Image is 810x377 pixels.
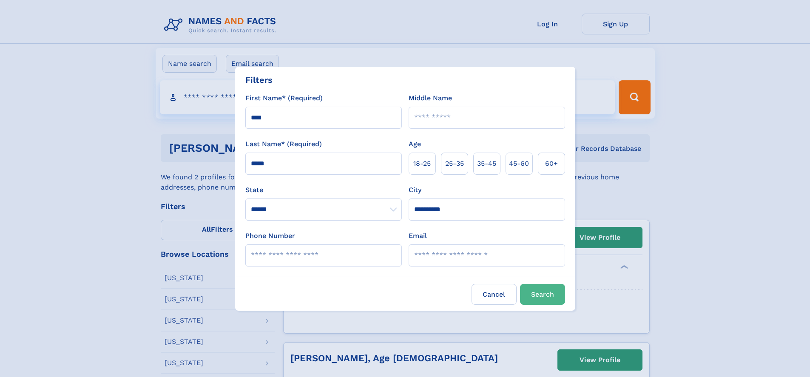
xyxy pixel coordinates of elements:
span: 60+ [545,159,558,169]
button: Search [520,284,565,305]
label: Phone Number [245,231,295,241]
span: 25‑35 [445,159,464,169]
div: Filters [245,74,273,86]
label: State [245,185,402,195]
label: Middle Name [409,93,452,103]
label: Email [409,231,427,241]
span: 45‑60 [509,159,529,169]
label: Age [409,139,421,149]
label: City [409,185,421,195]
span: 35‑45 [477,159,496,169]
span: 18‑25 [413,159,431,169]
label: Cancel [472,284,517,305]
label: Last Name* (Required) [245,139,322,149]
label: First Name* (Required) [245,93,323,103]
